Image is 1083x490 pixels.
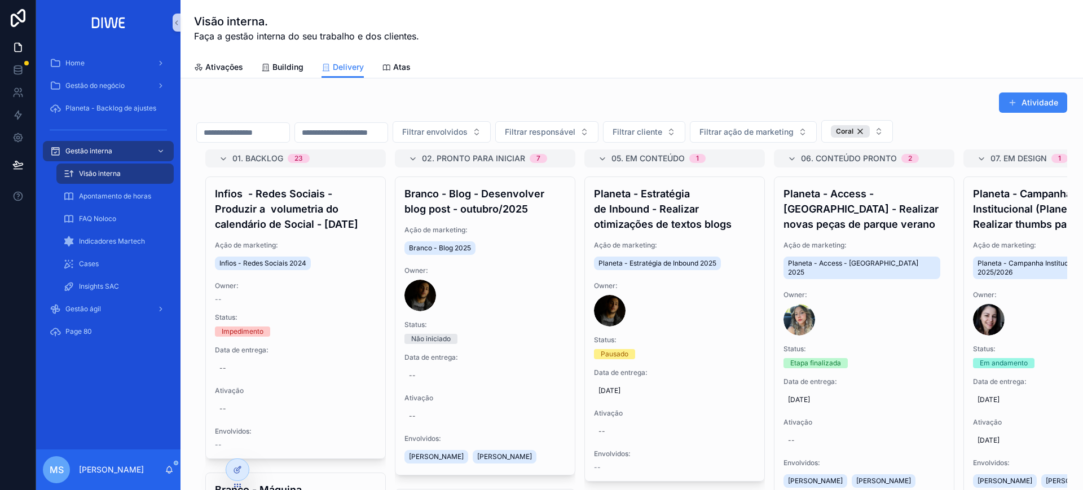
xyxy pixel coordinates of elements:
span: Gestão do negócio [65,81,125,90]
span: Envolvidos: [215,427,376,436]
span: -- [215,295,222,304]
span: Ação de marketing: [783,241,945,250]
a: Delivery [322,57,364,78]
span: Data de entrega: [404,353,566,362]
a: Planeta - Estratégia de Inbound - Realizar otimizações de textos blogsAção de marketing:Planeta -... [584,176,765,482]
span: [DATE] [598,386,751,395]
span: FAQ Noloco [79,214,116,223]
a: Insights SAC [56,276,174,297]
div: Em andamento [980,358,1028,368]
span: Ação de marketing: [215,241,376,250]
span: Filtrar responsável [505,126,575,138]
span: Filtrar ação de marketing [699,126,794,138]
span: Planeta - Backlog de ajustes [65,104,156,113]
span: Ativação [215,386,376,395]
span: Owner: [404,266,566,275]
span: Delivery [333,61,364,73]
span: Indicadores Martech [79,237,145,246]
span: Branco - Blog 2025 [409,244,471,253]
span: [DATE] [788,395,940,404]
div: Etapa finalizada [790,358,841,368]
div: -- [598,427,605,436]
div: Pausado [601,349,628,359]
span: Infios - Redes Sociais 2024 [219,259,306,268]
a: Apontamento de horas [56,186,174,206]
div: -- [219,404,226,413]
a: Page 80 [43,321,174,342]
span: 02. Pronto para iniciar [422,153,525,164]
div: Não iniciado [411,334,451,344]
div: 1 [696,154,699,163]
span: 06. Conteúdo pronto [801,153,897,164]
a: Cases [56,254,174,274]
h4: Infios - Redes Sociais - Produzir a volumetria do calendário de Social - [DATE] [215,186,376,232]
div: -- [409,412,416,421]
span: Home [65,59,85,68]
a: Home [43,53,174,73]
a: Atas [382,57,411,80]
h4: Branco - Blog - Desenvolver blog post - outubro/2025 [404,186,566,217]
a: Planeta - Backlog de ajustes [43,98,174,118]
div: 7 [536,154,540,163]
div: -- [788,436,795,445]
span: Building [272,61,303,73]
div: 23 [294,154,303,163]
a: Gestão interna [43,141,174,161]
span: Faça a gestão interna do seu trabalho e dos clientes. [194,29,419,43]
span: -- [594,463,601,472]
span: 05. Em conteúdo [611,153,685,164]
span: Insights SAC [79,282,119,291]
p: [PERSON_NAME] [79,464,144,475]
button: Atividade [999,92,1067,113]
a: Gestão ágil [43,299,174,319]
span: Status: [404,320,566,329]
span: Ativações [205,61,243,73]
button: Unselect 8 [831,125,870,138]
span: Ativação [594,409,755,418]
span: -- [215,440,222,449]
span: MS [50,463,64,476]
a: Gestão do negócio [43,76,174,96]
span: Apontamento de horas [79,192,151,201]
span: [PERSON_NAME] [978,476,1032,485]
span: Filtrar envolvidos [402,126,468,138]
a: Infios - Redes Sociais - Produzir a volumetria do calendário de Social - [DATE]Ação de marketing:... [205,176,386,459]
h4: Planeta - Estratégia de Inbound - Realizar otimizações de textos blogs [594,186,755,232]
span: Envolvidos: [404,434,566,443]
a: Building [261,57,303,80]
span: Page 80 [65,327,92,336]
img: App logo [88,14,129,32]
div: Impedimento [222,326,263,337]
span: Status: [594,336,755,345]
div: -- [409,371,416,380]
span: Coral [836,127,853,136]
a: FAQ Noloco [56,209,174,229]
span: Cases [79,259,99,268]
span: Owner: [594,281,755,290]
span: Envolvidos: [594,449,755,458]
span: Envolvidos: [783,458,945,467]
button: Select Button [495,121,598,143]
a: Visão interna [56,164,174,184]
div: scrollable content [36,45,180,356]
span: Filtrar cliente [613,126,662,138]
button: Select Button [690,121,817,143]
span: Data de entrega: [215,346,376,355]
div: -- [219,364,226,373]
span: [PERSON_NAME] [788,476,843,485]
span: Gestão interna [65,147,112,156]
div: 1 [1058,154,1061,163]
span: [PERSON_NAME] [856,476,911,485]
span: Visão interna [79,169,121,178]
span: [PERSON_NAME] [409,452,464,461]
h4: Planeta - Access - [GEOGRAPHIC_DATA] - Realizar novas peças de parque verano [783,186,945,232]
span: Owner: [783,290,945,299]
button: Select Button [821,120,893,143]
span: Planeta - Access - [GEOGRAPHIC_DATA] 2025 [788,259,936,277]
span: Ativação [783,418,945,427]
h1: Visão interna. [194,14,419,29]
div: 2 [908,154,912,163]
span: Owner: [215,281,376,290]
button: Select Button [393,121,491,143]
